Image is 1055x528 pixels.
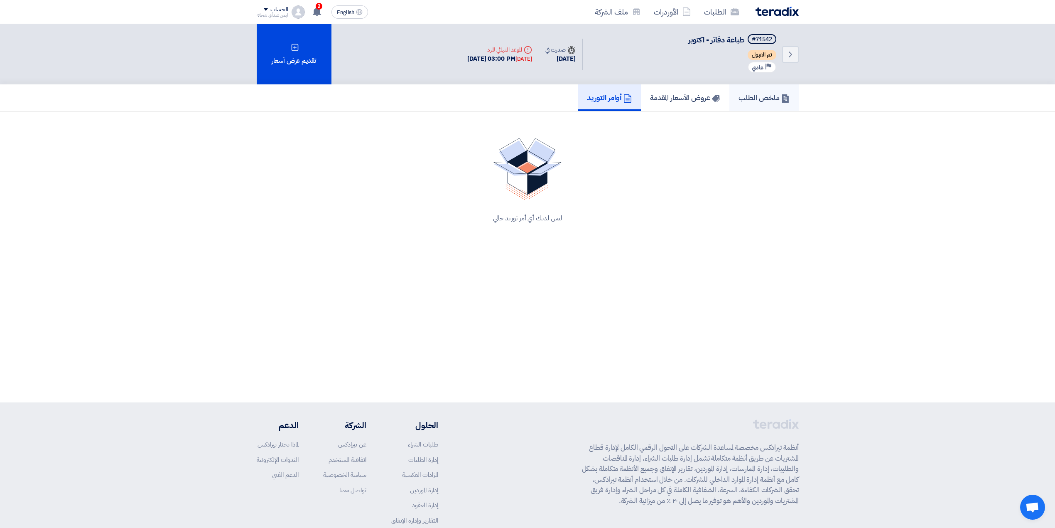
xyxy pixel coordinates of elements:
div: الموعد النهائي للرد [467,45,532,54]
li: الشركة [323,419,366,432]
div: [DATE] [545,54,575,64]
div: تقديم عرض أسعار [257,24,331,84]
div: ايمن صداق شحاته [257,13,289,17]
a: إدارة الموردين [410,486,438,495]
li: الدعم [257,419,299,432]
a: ملخص الطلب [729,84,799,111]
a: أوامر التوريد [578,84,641,111]
a: الدعم الفني [272,470,299,479]
p: أنظمة تيرادكس مخصصة لمساعدة الشركات على التحول الرقمي الكامل لإدارة قطاع المشتريات عن طريق أنظمة ... [582,442,799,506]
img: profile_test.png [292,5,305,19]
a: لماذا تختار تيرادكس [258,440,299,449]
span: 2 [316,3,322,10]
a: سياسة الخصوصية [323,470,366,479]
span: تم القبول [748,50,776,60]
h5: أوامر التوريد [587,93,632,102]
a: إدارة العقود [412,501,438,510]
a: إدارة الطلبات [408,455,438,464]
a: عن تيرادكس [338,440,366,449]
div: Open chat [1020,495,1045,520]
a: طلبات الشراء [408,440,438,449]
a: ملف الشركة [588,2,647,22]
span: عادي [752,64,763,72]
img: Teradix logo [756,7,799,16]
div: صدرت في [545,45,575,54]
img: No Quotations Found! [493,138,562,200]
a: اتفاقية المستخدم [329,455,366,464]
div: الحساب [270,6,288,13]
a: الندوات الإلكترونية [257,455,299,464]
div: #71542 [752,37,772,42]
a: الطلبات [697,2,746,22]
h5: ملخص الطلب [738,93,790,102]
a: عروض الأسعار المقدمة [641,84,729,111]
a: تواصل معنا [339,486,366,495]
div: [DATE] [515,55,532,63]
button: English [331,5,368,19]
a: الأوردرات [647,2,697,22]
h5: طباعة دفاتر - اكتوبر [688,34,778,46]
div: [DATE] 03:00 PM [467,54,532,64]
h5: عروض الأسعار المقدمة [650,93,720,102]
a: التقارير وإدارة الإنفاق [391,516,438,525]
div: ليس لديك أي أمر توريد حالي [267,213,789,223]
li: الحلول [391,419,438,432]
span: English [337,10,354,15]
span: طباعة دفاتر - اكتوبر [688,34,744,45]
a: المزادات العكسية [402,470,438,479]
